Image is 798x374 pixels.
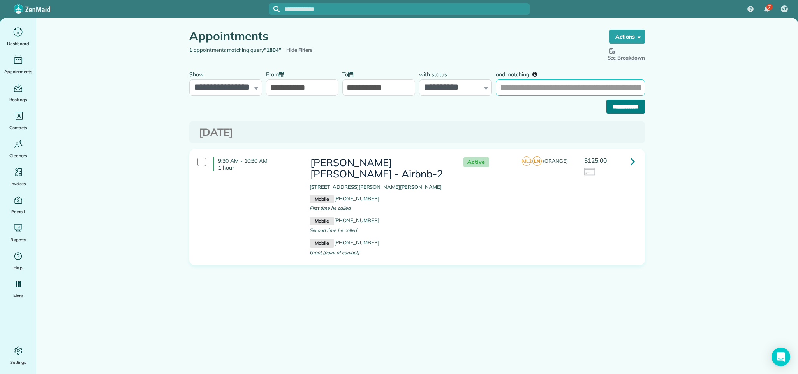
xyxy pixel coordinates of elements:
span: LN [532,156,542,166]
span: See Breakdown [608,46,645,61]
small: Mobile [310,195,334,204]
span: (ORANGE) [543,158,568,164]
a: Hide Filters [286,47,313,53]
label: and matching [496,67,543,81]
strong: "1804" [264,47,281,53]
span: VF [782,6,787,12]
a: Invoices [3,166,33,188]
h4: 9:30 AM - 10:30 AM [213,157,298,171]
p: 1 hour [218,164,298,171]
span: Grant (point of contact) [310,249,359,255]
h3: [PERSON_NAME] [PERSON_NAME] - Airbnb-2 [310,157,447,179]
div: 1 appointments matching query [183,46,417,54]
span: Appointments [4,68,32,76]
a: Cleaners [3,138,33,160]
a: Mobile[PHONE_NUMBER] [310,195,379,202]
small: Mobile [310,239,334,248]
label: From [266,67,288,81]
label: To [342,67,357,81]
h3: [DATE] [199,127,635,138]
button: Actions [609,30,645,44]
a: Bookings [3,82,33,104]
a: Mobile[PHONE_NUMBER] [310,239,379,246]
a: Help [3,250,33,272]
a: Reports [3,222,33,244]
svg: Focus search [273,6,280,12]
div: 7 unread notifications [759,1,775,18]
a: Settings [3,344,33,366]
span: ML2 [522,156,531,166]
span: Payroll [11,208,25,216]
span: Bookings [9,96,27,104]
span: Hide Filters [286,46,313,54]
a: Contacts [3,110,33,132]
img: icon_credit_card_neutral-3d9a980bd25ce6dbb0f2033d7200983694762465c175678fcbc2d8f4bc43548e.png [584,168,596,176]
span: Settings [10,358,26,366]
p: [STREET_ADDRESS][PERSON_NAME][PERSON_NAME] [310,183,447,191]
span: Second time he called [310,227,357,233]
span: First time he called [310,205,350,211]
span: Active [463,157,489,167]
a: Dashboard [3,26,33,47]
a: Payroll [3,194,33,216]
span: Dashboard [7,40,29,47]
button: Focus search [269,6,280,12]
small: Mobile [310,217,334,225]
span: Help [14,264,23,272]
span: More [13,292,23,300]
span: $125.00 [584,156,607,164]
span: Cleaners [9,152,27,160]
a: Mobile[PHONE_NUMBER] [310,217,379,223]
span: 7 [768,4,771,10]
span: Contacts [9,124,27,132]
a: Appointments [3,54,33,76]
div: Open Intercom Messenger [772,348,790,366]
span: Invoices [11,180,26,188]
span: Reports [11,236,26,244]
button: See Breakdown [608,46,645,62]
h1: Appointments [189,30,594,42]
